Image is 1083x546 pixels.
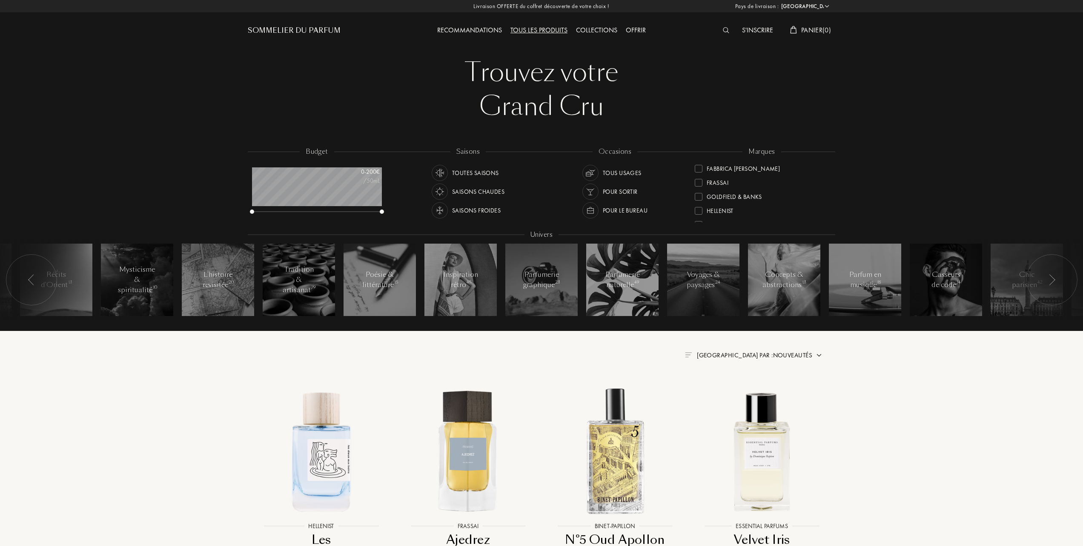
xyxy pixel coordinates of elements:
a: S'inscrire [738,26,777,34]
a: Recommandations [433,26,506,34]
div: Parfumerie graphique [523,270,560,290]
img: arr_left.svg [1049,274,1055,285]
img: usage_season_average_white.svg [434,167,446,179]
img: arrow.png [816,352,822,359]
img: usage_occasion_all_white.svg [584,167,596,179]
div: Saisons froides [452,202,501,218]
div: Concepts & abstractions [762,270,806,290]
img: Velvet Iris Essential Parfums [696,385,828,517]
div: budget [300,147,334,157]
div: Saisons chaudes [452,184,504,200]
div: Trouvez votre [254,55,829,89]
div: Tous les produits [506,25,572,36]
span: Panier ( 0 ) [801,26,831,34]
span: Pays de livraison : [735,2,779,11]
img: usage_occasion_party_white.svg [584,186,596,198]
div: Mysticisme & spiritualité [118,264,157,295]
span: 23 [555,279,560,285]
div: Recommandations [433,25,506,36]
img: arrow_w.png [824,3,830,9]
span: 14 [957,279,961,285]
div: occasions [593,147,637,157]
span: 45 [467,279,471,285]
img: search_icn_white.svg [723,27,729,33]
div: Casseurs de code [928,270,964,290]
div: Tradition & artisanat [281,264,317,295]
img: usage_occasion_work_white.svg [584,204,596,216]
img: filter_by.png [685,352,692,357]
img: arr_left.svg [28,274,35,285]
div: Frassai [707,175,728,187]
div: Hellenist [707,204,733,215]
a: Sommelier du Parfum [248,26,341,36]
div: S'inscrire [738,25,777,36]
span: 20 [229,279,234,285]
img: N°5 Oud Apollon Binet-Papillon [549,385,681,517]
div: Tous usages [603,165,642,181]
span: 79 [311,284,315,290]
div: Inspiration rétro [443,270,479,290]
a: Collections [572,26,622,34]
img: Les Dieux aux Bains Hellenist [255,385,387,517]
div: Univers [524,230,559,240]
div: Parfumerie naturelle [605,270,641,290]
div: 0 - 200 € [337,167,380,176]
div: Voyages & paysages [685,270,722,290]
img: Ajedrez Frassai [402,385,534,517]
img: usage_season_hot_white.svg [434,186,446,198]
span: 18 [877,279,881,285]
div: Offrir [622,25,650,36]
div: marques [742,147,781,157]
div: Collections [572,25,622,36]
div: Parfum en musique [847,270,883,290]
span: 10 [153,284,157,290]
span: 49 [634,279,639,285]
span: 13 [802,279,806,285]
span: 24 [715,279,720,285]
a: Offrir [622,26,650,34]
div: Grand Cru [254,89,829,124]
div: Pour le bureau [603,202,648,218]
div: /50mL [337,176,380,185]
div: Pour sortir [603,184,638,200]
a: Tous les produits [506,26,572,34]
span: [GEOGRAPHIC_DATA] par : Nouveautés [697,351,812,359]
div: saisons [450,147,486,157]
div: Goldfield & Banks [707,190,762,201]
div: ICONOFLY [707,218,735,229]
img: cart_white.svg [790,26,797,34]
div: Poésie & littérature [362,270,398,290]
div: L'histoire revisitée [200,270,236,290]
img: usage_season_cold_white.svg [434,204,446,216]
span: 15 [394,279,398,285]
div: Fabbrica [PERSON_NAME] [707,161,780,173]
div: Toutes saisons [452,165,499,181]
